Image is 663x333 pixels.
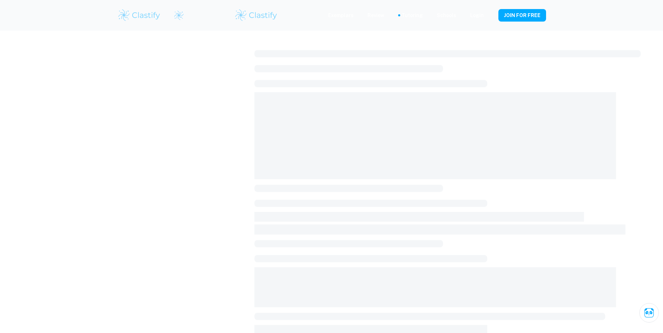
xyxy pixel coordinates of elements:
a: Clastify logo [169,10,184,21]
p: Review [368,11,384,19]
img: Clastify logo [174,10,184,21]
a: Tutoring [402,11,423,19]
button: JOIN FOR FREE [498,9,546,22]
p: Exemplars [328,11,354,19]
button: Help and Feedback [489,14,493,17]
a: Schools [437,11,456,19]
img: Clastify logo [117,8,161,22]
a: Login [470,11,484,19]
img: Clastify logo [234,8,278,22]
button: Ask Clai [639,303,659,323]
